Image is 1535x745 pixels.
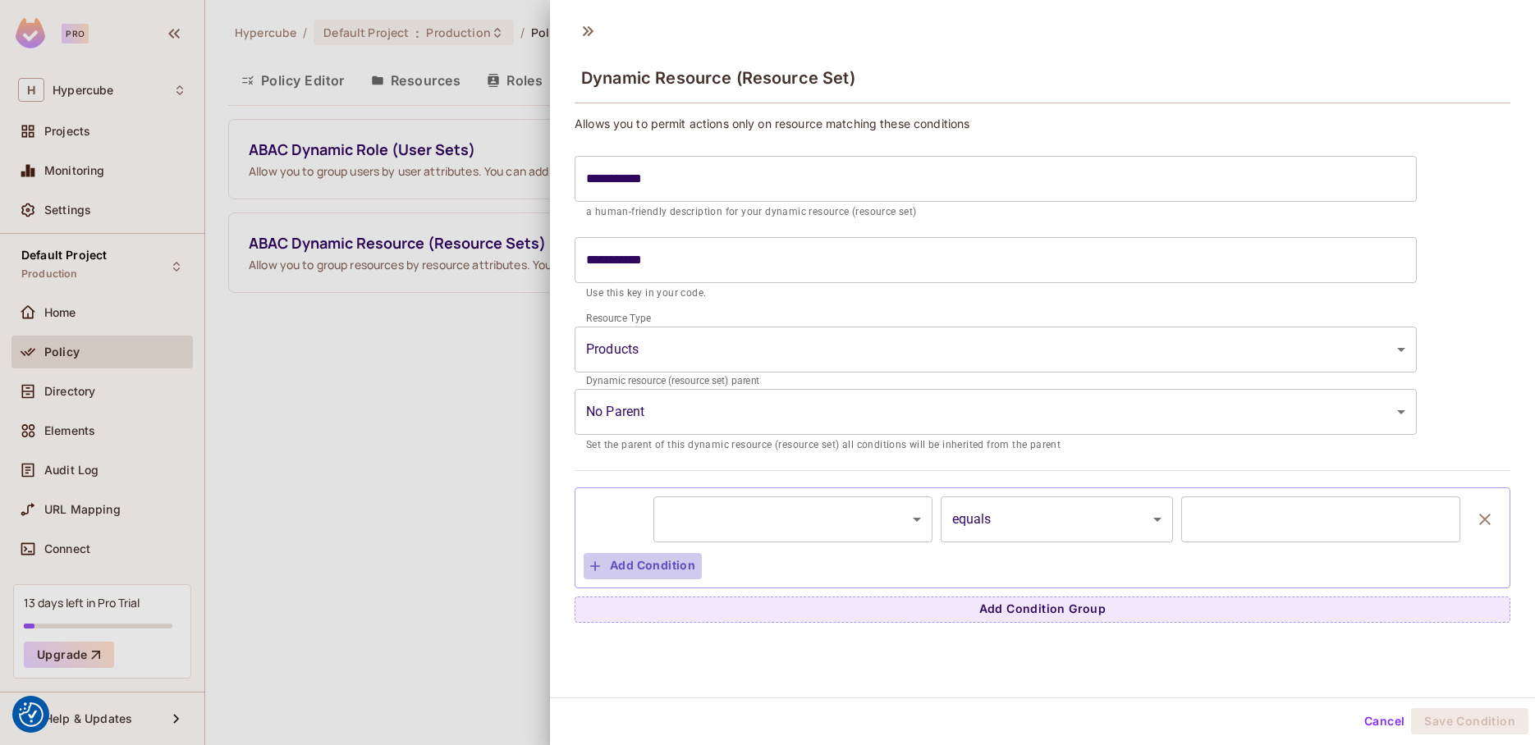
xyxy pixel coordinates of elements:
[586,373,759,387] label: Dynamic resource (resource set) parent
[1411,708,1528,734] button: Save Condition
[575,116,1510,131] p: Allows you to permit actions only on resource matching these conditions
[586,204,1405,221] p: a human-friendly description for your dynamic resource (resource set)
[586,437,1405,454] p: Set the parent of this dynamic resource (resource set) all conditions will be inherited from the ...
[581,68,855,88] span: Dynamic Resource (Resource Set)
[941,496,1174,542] div: equals
[584,553,702,579] button: Add Condition
[1358,708,1411,734] button: Cancel
[586,311,651,325] label: Resource Type
[19,702,44,727] button: Consent Preferences
[575,596,1510,623] button: Add Condition Group
[575,327,1417,372] div: Without label
[19,702,44,727] img: Revisit consent button
[575,389,1417,435] div: Without label
[586,286,1405,302] p: Use this key in your code.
